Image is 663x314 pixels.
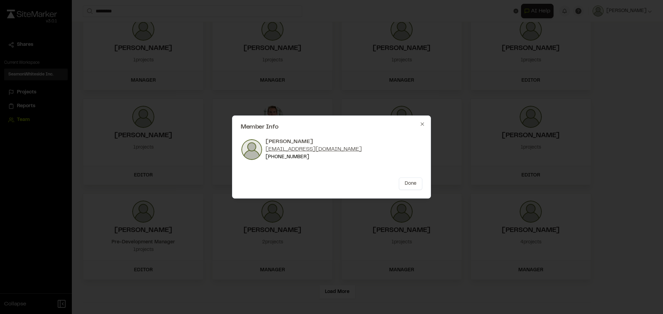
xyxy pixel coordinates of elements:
img: photo [241,139,263,161]
button: Done [399,178,422,190]
a: [PHONE_NUMBER] [266,155,309,159]
div: [PERSON_NAME] [266,138,362,145]
h2: Member Info [241,124,422,130]
a: [EMAIL_ADDRESS][DOMAIN_NAME] [266,147,362,152]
